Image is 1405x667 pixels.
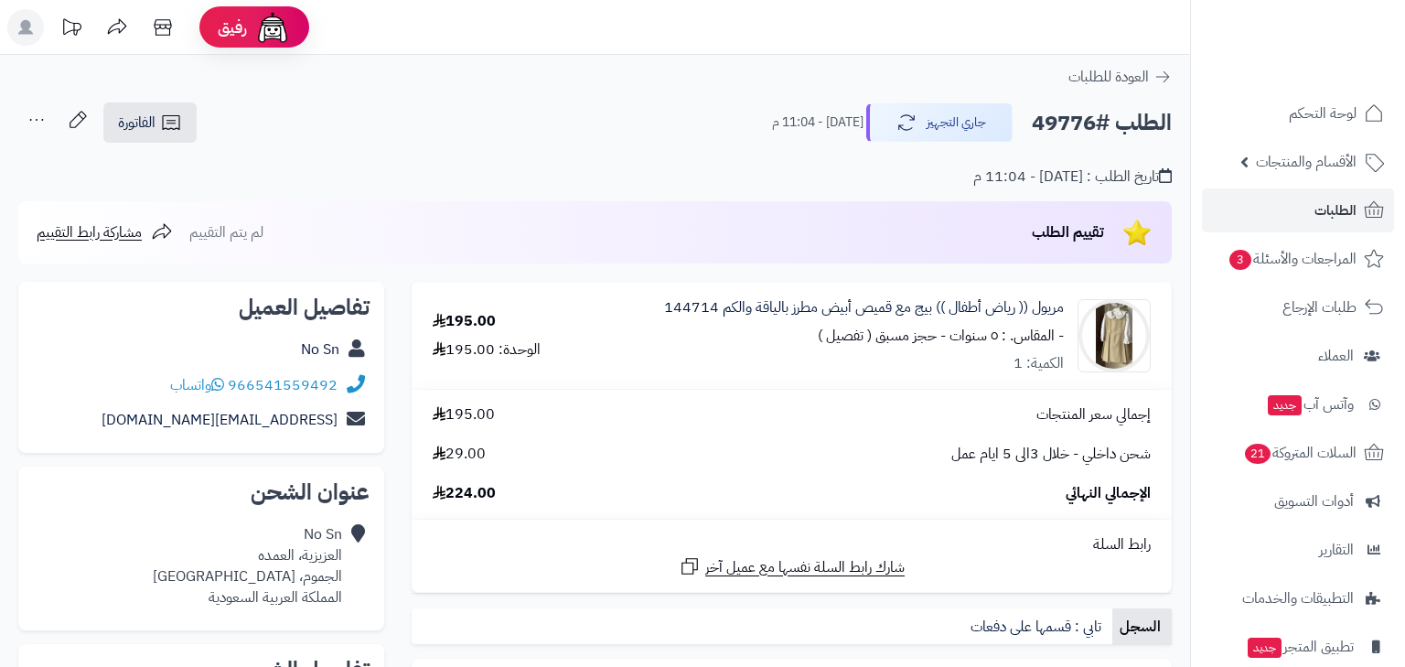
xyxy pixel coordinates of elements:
[1228,246,1357,272] span: المراجعات والأسئلة
[301,339,339,360] a: No Sn
[170,374,224,396] a: واتساب
[33,296,370,318] h2: تفاصيل العميل
[1202,285,1394,329] a: طلبات الإرجاع
[1243,440,1357,466] span: السلات المتروكة
[433,311,496,332] div: 195.00
[1032,104,1172,142] h2: الطلب #49776
[1202,188,1394,232] a: الطلبات
[705,557,905,578] span: شارك رابط السلة نفسها مع عميل آخر
[103,102,197,143] a: الفاتورة
[973,167,1172,188] div: تاريخ الطلب : [DATE] - 11:04 م
[1068,66,1172,88] a: العودة للطلبات
[1318,343,1354,369] span: العملاء
[1066,483,1151,504] span: الإجمالي النهائي
[153,524,342,608] div: No Sn العزيزية، العمده الجموم، [GEOGRAPHIC_DATA] المملكة العربية السعودية
[1202,237,1394,281] a: المراجعات والأسئلة3
[1282,295,1357,320] span: طلبات الإرجاع
[1068,66,1149,88] span: العودة للطلبات
[1245,444,1271,464] span: 21
[33,481,370,503] h2: عنوان الشحن
[1112,608,1172,645] a: السجل
[1281,48,1388,87] img: logo-2.png
[1266,392,1354,417] span: وآتس آب
[254,9,291,46] img: ai-face.png
[1202,431,1394,475] a: السلات المتروكة21
[679,555,905,578] a: شارك رابط السلة نفسها مع عميل آخر
[228,374,338,396] a: 966541559492
[1289,101,1357,126] span: لوحة التحكم
[1256,149,1357,175] span: الأقسام والمنتجات
[48,9,94,50] a: تحديثات المنصة
[1202,334,1394,378] a: العملاء
[866,103,1013,142] button: جاري التجهيز
[1202,576,1394,620] a: التطبيقات والخدمات
[118,112,156,134] span: الفاتورة
[1268,395,1302,415] span: جديد
[218,16,247,38] span: رفيق
[1274,489,1354,514] span: أدوات التسويق
[102,409,338,431] a: [EMAIL_ADDRESS][DOMAIN_NAME]
[433,483,496,504] span: 224.00
[1032,221,1104,243] span: تقييم الطلب
[189,221,263,243] span: لم يتم التقييم
[433,339,541,360] div: الوحدة: 195.00
[1242,586,1354,611] span: التطبيقات والخدمات
[1202,479,1394,523] a: أدوات التسويق
[1229,250,1251,270] span: 3
[419,534,1164,555] div: رابط السلة
[1202,382,1394,426] a: وآتس آبجديد
[951,444,1151,465] span: شحن داخلي - خلال 3الى 5 ايام عمل
[433,404,495,425] span: 195.00
[1202,528,1394,572] a: التقارير
[664,297,1064,318] a: مريول (( رياض أطفال )) بيج مع قميص أبيض مطرز بالياقة والكم 144714
[433,444,486,465] span: 29.00
[1246,634,1354,660] span: تطبيق المتجر
[1319,537,1354,563] span: التقارير
[1036,404,1151,425] span: إجمالي سعر المنتجات
[772,113,863,132] small: [DATE] - 11:04 م
[1248,638,1282,658] span: جديد
[1078,299,1150,372] img: 1753774187-IMG_1979-90x90.jpeg
[1202,91,1394,135] a: لوحة التحكم
[37,221,173,243] a: مشاركة رابط التقييم
[1314,198,1357,223] span: الطلبات
[37,221,142,243] span: مشاركة رابط التقييم
[818,325,1064,347] small: - المقاس. : ٥ سنوات - حجز مسبق ( تفصيل )
[963,608,1112,645] a: تابي : قسمها على دفعات
[1014,353,1064,374] div: الكمية: 1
